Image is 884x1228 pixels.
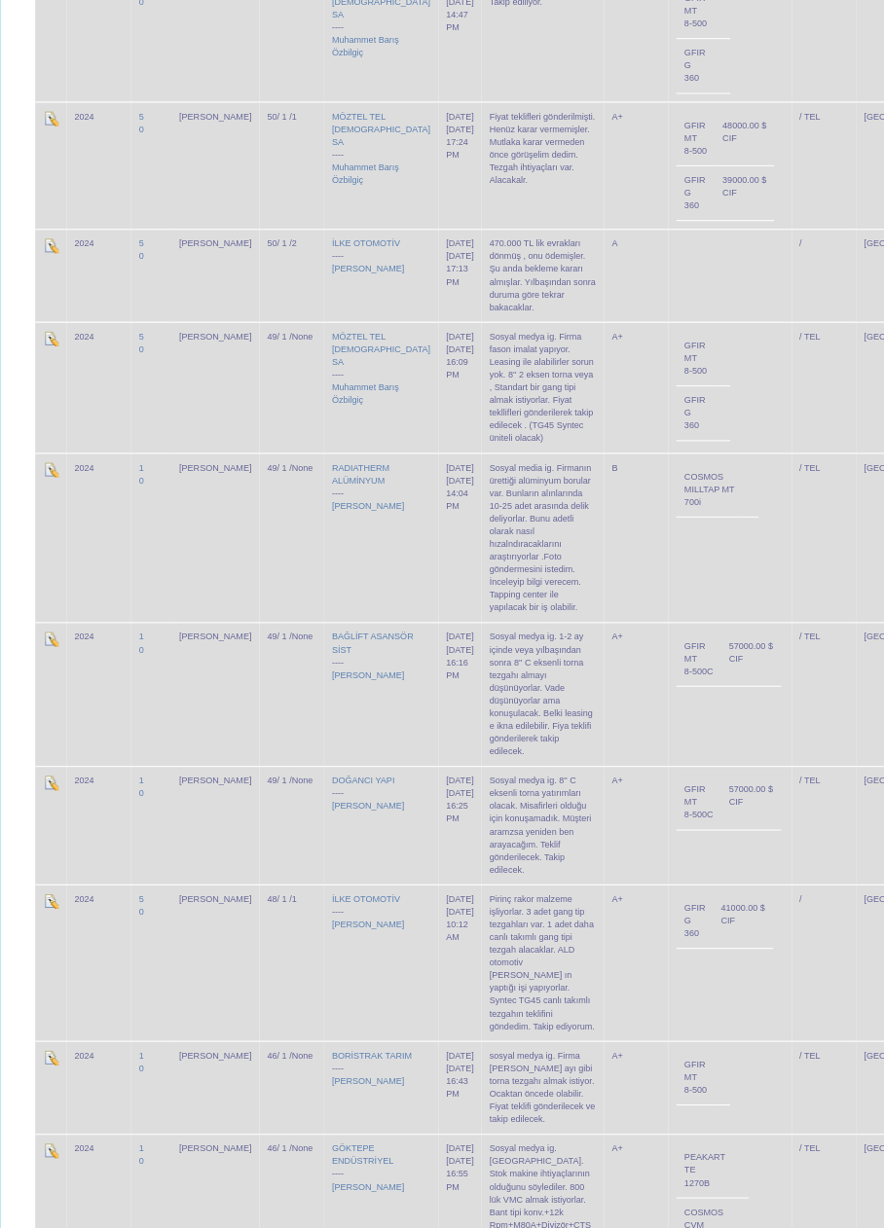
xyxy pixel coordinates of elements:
a: 1 [138,1045,143,1055]
a: 5 [138,330,143,340]
td: [PERSON_NAME] [170,762,258,880]
a: 1 [138,629,143,638]
img: Edit [43,459,58,475]
td: [PERSON_NAME] [170,451,258,619]
td: COSMOS MILLTAP MT 700i [673,459,739,514]
a: 1 [138,460,143,470]
td: ---- [322,320,436,451]
td: 48/ 1 /1 [258,880,322,1035]
td: Sosyal medya ig. Firma fason imalat yapıyor. Leasing ile alabilirler sorun yok. 8'' 2 eksen torna... [479,320,601,451]
td: GFIR MT 8-500 [673,329,711,383]
td: ---- [322,619,436,762]
td: [PERSON_NAME] [170,101,258,228]
td: A+ [601,880,665,1035]
td: [DATE] [436,619,479,762]
a: 0 [138,902,143,912]
a: RADIATHERM ALÜMİNYUM [330,460,387,483]
div: [DATE] 14:04 PM [444,472,471,510]
td: ---- [322,762,436,880]
td: 50/ 1 /2 [258,228,322,320]
div: [DATE] 16:43 PM [444,1057,471,1095]
td: 2024 [66,880,130,1035]
td: 49/ 1 /None [258,762,322,880]
td: PEAKART TE 1270B [673,1137,729,1191]
div: [DATE] 10:12 AM [444,901,471,939]
a: 1 [138,1138,143,1147]
td: 46/ 1 /None [258,1035,322,1128]
td: [PERSON_NAME] [170,228,258,320]
a: MÖZTEL TEL [DEMOGRAPHIC_DATA] SA [330,111,428,146]
a: [PERSON_NAME] [330,498,402,508]
a: 0 [138,250,143,260]
a: Muhammet Barış Özbilgiç [330,162,397,184]
td: GFIR MT 8-500C [673,771,718,825]
td: sosyal medya ig. Firma [PERSON_NAME] ayı gibi torna tezgahı almak istiyor. Ocaktan öncede olabili... [479,1035,601,1128]
td: / [788,880,852,1035]
a: 5 [138,889,143,899]
td: GFIR G 360 [673,383,711,438]
td: / TEL [788,320,852,451]
a: [PERSON_NAME] [330,1070,402,1080]
div: [DATE] 16:09 PM [444,342,471,379]
td: 41000.00 $ CIF [710,888,769,943]
td: 57000.00 $ CIF [718,628,777,682]
td: GFIR MT 8-500 [673,1044,711,1099]
td: 39000.00 $ CIF [711,164,770,219]
td: [DATE] [436,451,479,619]
a: İLKE OTOMOTİV [330,237,398,247]
td: / TEL [788,101,852,228]
td: A+ [601,320,665,451]
td: 2024 [66,228,130,320]
td: Sosyal medya ig. 1-2 ay içinde veya yılbaşından sonra 8'' C eksenli torna tezgahı almayı düşünüyo... [479,619,601,762]
a: [PERSON_NAME] [330,263,402,272]
td: [DATE] [436,320,479,451]
img: Edit [43,1137,58,1152]
div: [DATE] 17:13 PM [444,249,471,287]
a: BORİSTRAK TARIM [330,1045,410,1055]
a: 5 [138,111,143,121]
a: [PERSON_NAME] [330,797,402,807]
td: [DATE] [436,762,479,880]
td: 2024 [66,101,130,228]
a: Muhammet Barış Özbilgiç [330,35,397,57]
td: ---- [322,880,436,1035]
a: MÖZTEL TEL [DEMOGRAPHIC_DATA] SA [330,330,428,365]
td: GFIR G 360 [673,888,710,943]
img: Edit [43,628,58,643]
td: [DATE] [436,228,479,320]
a: [PERSON_NAME] [330,667,402,676]
td: GFIR G 360 [673,38,711,92]
td: GFIR MT 8-500 [673,110,711,164]
td: 2024 [66,619,130,762]
div: [DATE] 16:25 PM [444,783,471,821]
td: / TEL [788,762,852,880]
td: A [601,228,665,320]
a: 0 [138,1150,143,1160]
div: [DATE] 16:55 PM [444,1149,471,1187]
a: [PERSON_NAME] [330,1175,402,1185]
td: Fiyat teklifleri gönderilmişti. Henüz karar vermemişler. Mutlaka karar vermeden önce görüşelim de... [479,101,601,228]
td: 2024 [66,320,130,451]
td: [DATE] [436,1035,479,1128]
td: ---- [322,101,436,228]
td: 49/ 1 /None [258,619,322,762]
td: / TEL [788,451,852,619]
td: Sosyal medya ig. 8'' C eksenli torna yatırımları olacak. Misafirleri olduğu için konuşamadık. Müş... [479,762,601,880]
div: [DATE] 17:24 PM [444,123,471,161]
td: 2024 [66,1035,130,1128]
td: [PERSON_NAME] [170,320,258,451]
td: A+ [601,1035,665,1128]
td: / TEL [788,619,852,762]
td: A+ [601,619,665,762]
a: BAĞLİFT ASANSÖR SİST [330,629,411,651]
a: İLKE OTOMOTİV [330,889,398,899]
td: / [788,228,852,320]
div: [DATE] 16:16 PM [444,640,471,678]
img: Edit [43,1044,58,1060]
td: 57000.00 $ CIF [718,771,777,825]
td: 49/ 1 /None [258,451,322,619]
a: 0 [138,641,143,651]
td: / TEL [788,1035,852,1128]
a: 1 [138,772,143,781]
td: [PERSON_NAME] [170,1035,258,1128]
